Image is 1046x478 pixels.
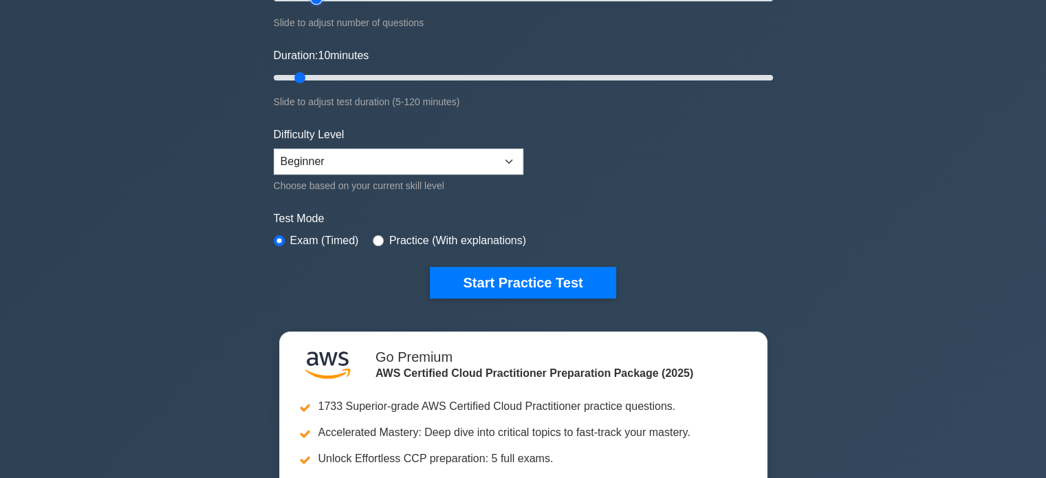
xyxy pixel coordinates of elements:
label: Practice (With explanations) [389,232,526,249]
div: Choose based on your current skill level [274,177,523,194]
label: Test Mode [274,210,773,227]
div: Slide to adjust test duration (5-120 minutes) [274,94,773,110]
span: 10 [318,50,330,61]
button: Start Practice Test [430,267,615,298]
label: Exam (Timed) [290,232,359,249]
label: Duration: minutes [274,47,369,64]
div: Slide to adjust number of questions [274,14,773,31]
label: Difficulty Level [274,127,345,143]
